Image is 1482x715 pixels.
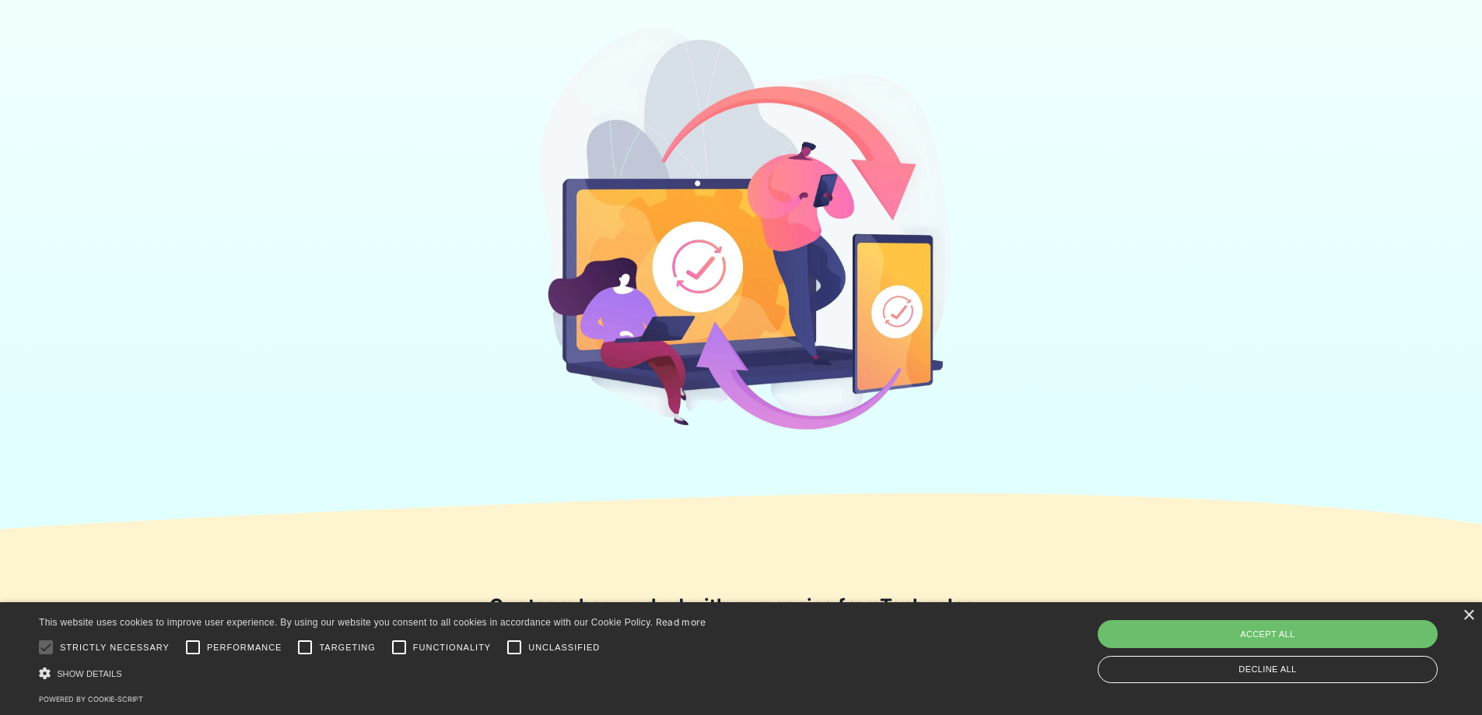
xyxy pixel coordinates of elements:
span: Performance [207,641,282,654]
span: Strictly necessary [60,641,170,654]
div: Accept all [1098,620,1438,648]
a: Read more [656,616,706,628]
iframe: Chat Widget [1223,547,1482,715]
span: Show details [57,669,122,678]
div: Show details [39,665,706,682]
span: This website uses cookies to improve user experience. By using our website you consent to all coo... [39,617,653,628]
a: Powered by cookie-script [39,695,143,703]
img: arrow pointing to cellphone from laptop, and arrow from laptop to cellphone [528,23,954,443]
span: Targeting [319,641,375,654]
span: Unclassified [528,641,600,654]
div: Decline all [1098,656,1438,683]
h2: Our team has worked with companies from [485,593,998,645]
span: Functionality [413,641,491,654]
